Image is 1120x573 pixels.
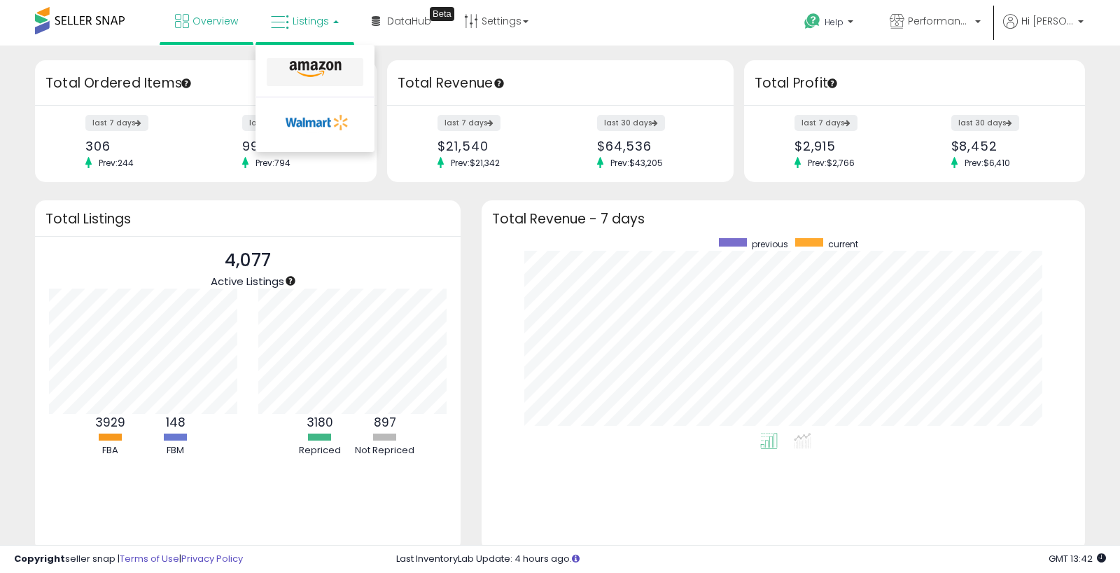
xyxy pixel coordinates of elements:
h3: Total Profit [755,74,1075,93]
div: 991 [242,139,351,153]
b: 897 [374,414,396,431]
div: seller snap | | [14,553,243,566]
span: current [828,238,858,250]
span: Prev: $21,342 [444,157,507,169]
div: $2,915 [794,139,904,153]
span: Prev: 244 [92,157,141,169]
b: 3180 [307,414,333,431]
strong: Copyright [14,552,65,565]
h3: Total Ordered Items [45,74,366,93]
span: previous [752,238,788,250]
span: Overview [192,14,238,28]
b: 3929 [95,414,125,431]
div: 306 [85,139,195,153]
span: Help [825,16,843,28]
span: Prev: $6,410 [958,157,1017,169]
a: Terms of Use [120,552,179,565]
div: Tooltip anchor [430,7,454,21]
span: Active Listings [211,274,284,289]
label: last 30 days [597,115,665,131]
h3: Total Revenue - 7 days [492,214,1075,224]
div: FBM [144,444,207,457]
div: Tooltip anchor [180,77,192,90]
span: 2025-10-11 13:42 GMT [1049,552,1106,565]
div: Not Repriced [353,444,416,457]
label: last 7 days [437,115,500,131]
span: Prev: $43,205 [603,157,670,169]
span: DataHub [387,14,431,28]
b: 148 [166,414,185,431]
i: Click here to read more about un-synced listings. [572,554,580,563]
div: Tooltip anchor [826,77,839,90]
div: $64,536 [597,139,709,153]
a: Privacy Policy [181,552,243,565]
div: Tooltip anchor [493,77,505,90]
span: Hi [PERSON_NAME] [1021,14,1074,28]
label: last 7 days [794,115,857,131]
div: Last InventoryLab Update: 4 hours ago. [396,553,1106,566]
div: $8,452 [951,139,1060,153]
span: Performance Central [908,14,971,28]
label: last 30 days [951,115,1019,131]
h3: Total Revenue [398,74,723,93]
div: Tooltip anchor [284,275,297,287]
div: $21,540 [437,139,549,153]
span: Prev: 794 [248,157,297,169]
a: Hi [PERSON_NAME] [1003,14,1084,46]
label: last 7 days [85,115,148,131]
span: Listings [293,14,329,28]
span: Prev: $2,766 [801,157,862,169]
label: last 30 days [242,115,310,131]
p: 4,077 [211,247,284,274]
i: Get Help [804,13,821,30]
div: FBA [79,444,142,457]
h3: Total Listings [45,214,450,224]
div: Repriced [288,444,351,457]
a: Help [793,2,867,46]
